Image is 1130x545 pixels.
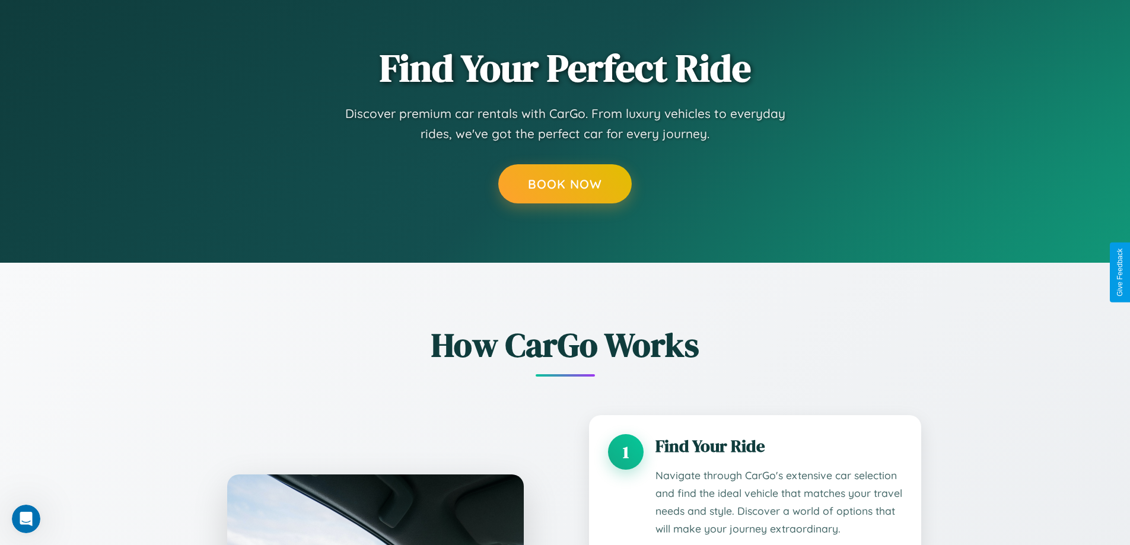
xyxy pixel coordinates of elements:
h3: Find Your Ride [655,434,902,458]
div: 1 [608,434,644,470]
p: Discover premium car rentals with CarGo. From luxury vehicles to everyday rides, we've got the pe... [328,104,803,144]
h1: Find Your Perfect Ride [380,47,751,89]
h2: How CarGo Works [209,322,921,368]
iframe: Intercom live chat [12,505,40,533]
button: Book Now [498,164,632,203]
div: Give Feedback [1116,248,1124,297]
p: Navigate through CarGo's extensive car selection and find the ideal vehicle that matches your tra... [655,467,902,538]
